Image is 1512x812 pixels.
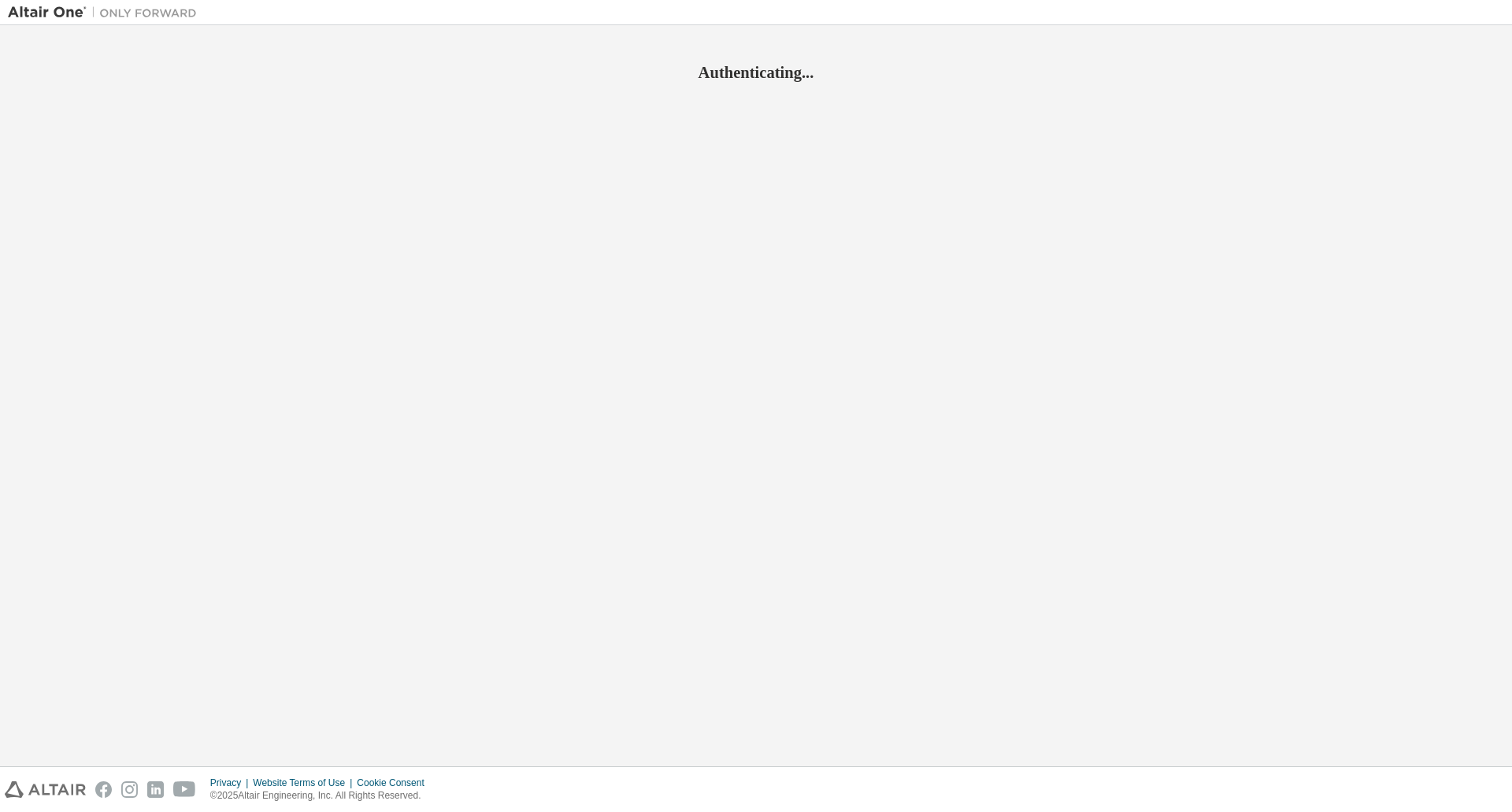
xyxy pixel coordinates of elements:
img: linkedin.svg [147,781,164,798]
img: facebook.svg [95,781,112,798]
img: altair_logo.svg [5,781,86,798]
div: Cookie Consent [357,777,433,789]
img: Altair One [8,5,205,20]
img: instagram.svg [121,781,138,798]
div: Privacy [210,777,253,789]
h2: Authenticating... [8,62,1504,83]
div: Website Terms of Use [253,777,357,789]
img: youtube.svg [173,781,196,798]
p: © 2025 Altair Engineering, Inc. All Rights Reserved. [210,789,434,803]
